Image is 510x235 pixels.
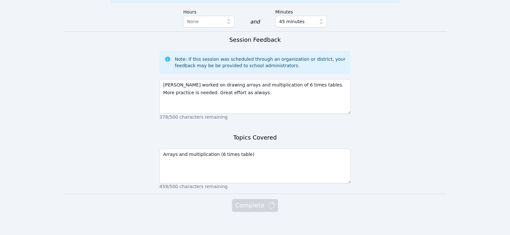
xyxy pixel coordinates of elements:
[187,19,199,24] span: None
[175,56,345,69] div: Note: If this session was scheduled through an organization or district, your feedback may be be ...
[235,201,274,210] span: Complete
[159,79,350,114] textarea: [PERSON_NAME] worked on drawing arrays and multiplication of 6 times tables. More practice is nee...
[159,114,350,120] p: 378/500 characters remaining
[250,18,260,26] div: and
[233,133,277,142] h3: Topics Covered
[275,6,327,16] label: Minutes
[159,183,350,190] p: 459/500 characters remaining
[279,18,305,25] span: 45 minutes
[275,16,327,27] button: 45 minutes
[183,16,235,27] button: None
[229,35,281,44] h3: Session Feedback
[159,149,350,183] textarea: Arrays and multiplication (6 times table)
[232,199,278,212] button: Complete
[183,6,235,16] label: Hours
